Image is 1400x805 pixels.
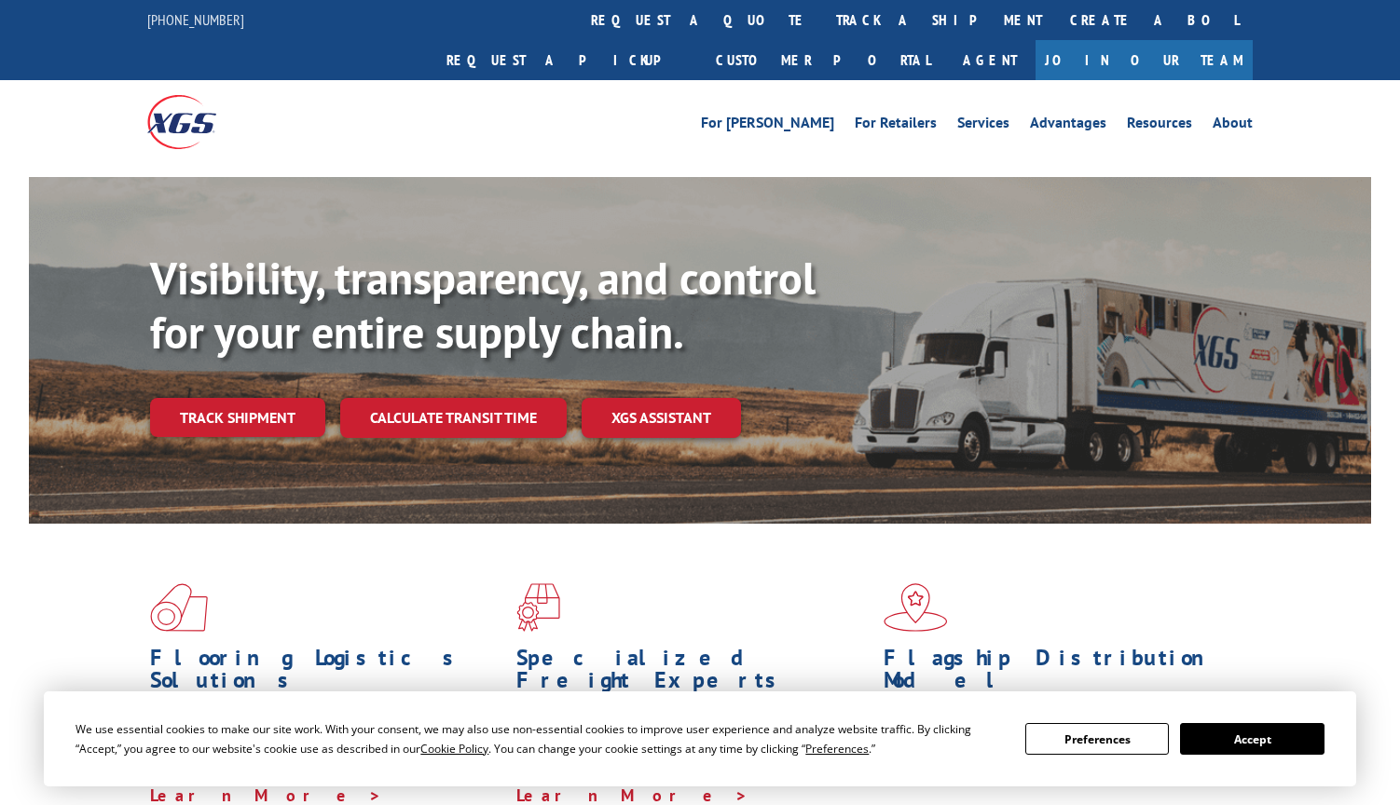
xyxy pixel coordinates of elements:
div: We use essential cookies to make our site work. With your consent, we may also use non-essential ... [75,719,1003,758]
h1: Flooring Logistics Solutions [150,647,502,701]
img: xgs-icon-focused-on-flooring-red [516,583,560,632]
a: Agent [944,40,1036,80]
a: Join Our Team [1036,40,1253,80]
h1: Flagship Distribution Model [884,647,1236,701]
a: Advantages [1030,116,1106,136]
a: Resources [1127,116,1192,136]
img: xgs-icon-flagship-distribution-model-red [884,583,948,632]
img: xgs-icon-total-supply-chain-intelligence-red [150,583,208,632]
a: Customer Portal [702,40,944,80]
button: Preferences [1025,723,1169,755]
a: Services [957,116,1009,136]
span: Cookie Policy [420,741,488,757]
a: Calculate transit time [340,398,567,438]
button: Accept [1180,723,1324,755]
a: [PHONE_NUMBER] [147,10,244,29]
span: Preferences [805,741,869,757]
a: For Retailers [855,116,937,136]
b: Visibility, transparency, and control for your entire supply chain. [150,249,816,361]
a: Track shipment [150,398,325,437]
h1: Specialized Freight Experts [516,647,869,701]
a: Request a pickup [432,40,702,80]
a: XGS ASSISTANT [582,398,741,438]
a: For [PERSON_NAME] [701,116,834,136]
a: About [1213,116,1253,136]
div: Cookie Consent Prompt [44,691,1356,786]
